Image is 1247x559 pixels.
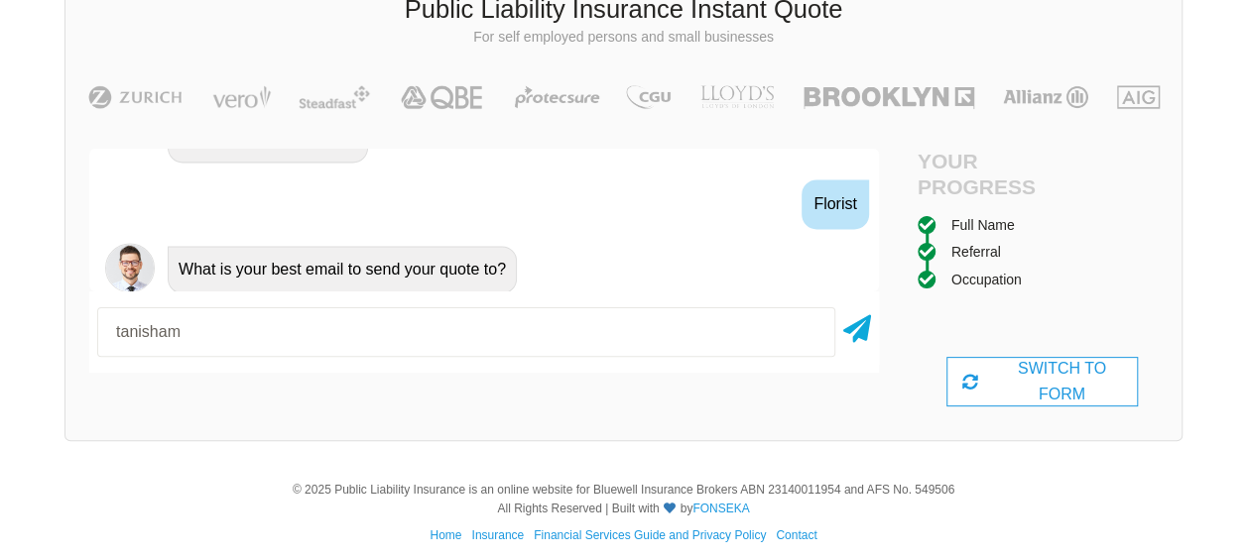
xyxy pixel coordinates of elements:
img: QBE | Public Liability Insurance [389,85,496,109]
div: SWITCH TO FORM [946,357,1138,406]
a: Insurance [471,528,524,542]
div: What is your best email to send your quote to? [168,246,517,293]
a: FONSEKA [692,502,749,515]
img: Zurich | Public Liability Insurance [79,85,191,109]
img: Protecsure | Public Liability Insurance [507,85,607,109]
div: Referral [951,241,1001,263]
a: Financial Services Guide and Privacy Policy [534,528,766,542]
div: Florist [802,179,869,229]
img: Chatbot | PLI [105,243,155,292]
div: Full Name [951,214,1015,236]
img: AIG | Public Liability Insurance [1109,85,1168,109]
img: CGU | Public Liability Insurance [618,85,678,109]
input: Your email [97,307,835,357]
div: Occupation [951,269,1022,290]
img: LLOYD's | Public Liability Insurance [689,85,785,109]
a: Contact [776,528,816,542]
p: For self employed persons and small businesses [80,28,1167,48]
img: Brooklyn | Public Liability Insurance [796,85,981,109]
img: Steadfast | Public Liability Insurance [291,85,378,109]
a: Home [430,528,461,542]
img: Vero | Public Liability Insurance [203,85,280,109]
img: Allianz | Public Liability Insurance [993,85,1098,109]
h4: Your Progress [918,149,1043,198]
